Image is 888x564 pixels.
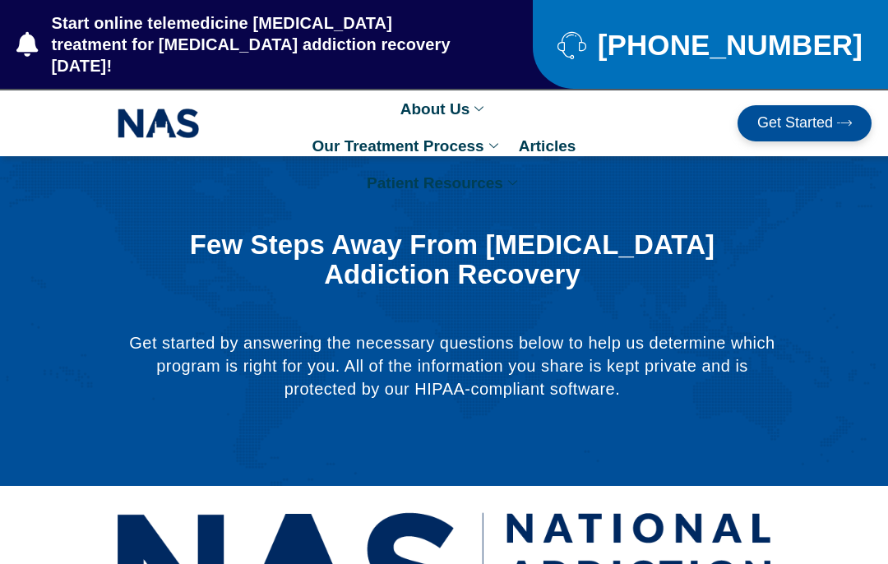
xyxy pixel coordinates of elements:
a: Patient Resources [358,164,530,201]
a: About Us [392,90,496,127]
span: [PHONE_NUMBER] [594,35,863,55]
a: [PHONE_NUMBER] [557,30,847,59]
span: Get Started [757,115,833,132]
a: Get Started [738,105,872,141]
img: NAS_email_signature-removebg-preview.png [118,104,200,142]
a: Our Treatment Process [304,127,511,164]
p: Get started by answering the necessary questions below to help us determine which program is righ... [126,331,779,400]
span: Start online telemedicine [MEDICAL_DATA] treatment for [MEDICAL_DATA] addiction recovery [DATE]! [48,12,468,76]
a: Articles [511,127,585,164]
h1: Few Steps Away From [MEDICAL_DATA] Addiction Recovery [167,230,738,290]
a: Start online telemedicine [MEDICAL_DATA] treatment for [MEDICAL_DATA] addiction recovery [DATE]! [16,12,467,76]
